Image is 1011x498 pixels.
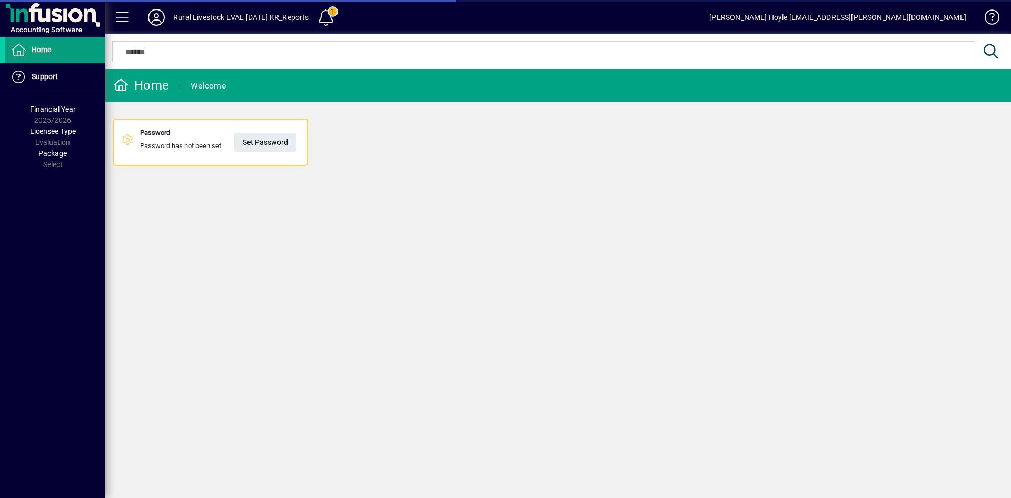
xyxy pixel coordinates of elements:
[709,9,966,26] div: [PERSON_NAME] Hoyle [EMAIL_ADDRESS][PERSON_NAME][DOMAIN_NAME]
[140,8,173,27] button: Profile
[140,128,221,138] div: Password
[140,128,221,157] div: Password has not been set
[38,149,67,158] span: Package
[30,105,76,113] span: Financial Year
[113,77,169,94] div: Home
[243,134,288,151] span: Set Password
[191,77,226,94] div: Welcome
[234,133,296,152] a: Set Password
[32,72,58,81] span: Support
[32,45,51,54] span: Home
[173,9,309,26] div: Rural Livestock EVAL [DATE] KR_Reports
[30,127,76,135] span: Licensee Type
[977,2,998,36] a: Knowledge Base
[5,64,105,90] a: Support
